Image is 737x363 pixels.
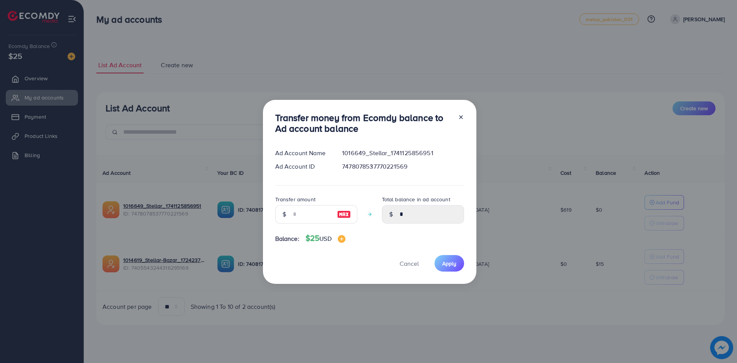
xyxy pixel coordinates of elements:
[306,234,345,243] h4: $25
[338,235,345,243] img: image
[269,149,336,157] div: Ad Account Name
[337,210,351,219] img: image
[336,162,470,171] div: 7478078537770221569
[319,234,331,243] span: USD
[400,259,419,268] span: Cancel
[275,234,299,243] span: Balance:
[336,149,470,157] div: 1016649_Stellar_1741125856951
[442,260,456,267] span: Apply
[275,112,452,134] h3: Transfer money from Ecomdy balance to Ad account balance
[382,196,450,203] label: Total balance in ad account
[390,255,428,272] button: Cancel
[435,255,464,272] button: Apply
[269,162,336,171] div: Ad Account ID
[275,196,316,203] label: Transfer amount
